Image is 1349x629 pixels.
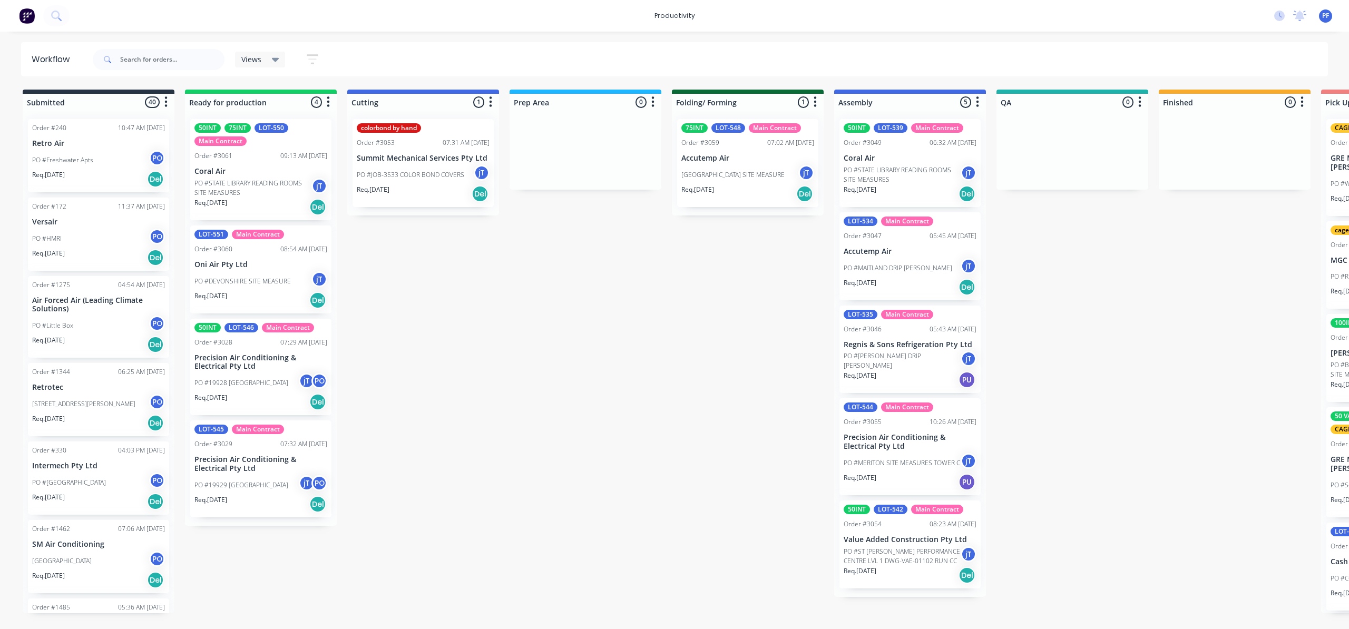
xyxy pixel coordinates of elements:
input: Search for orders... [120,49,224,70]
div: 09:13 AM [DATE] [280,151,327,161]
div: PO [149,551,165,567]
div: Main Contract [232,230,284,239]
p: PO #MAITLAND DRIP [PERSON_NAME] [844,263,952,273]
div: jT [961,453,976,469]
div: Order #3060 [194,244,232,254]
div: 07:32 AM [DATE] [280,439,327,449]
div: Order #3028 [194,338,232,347]
p: Req. [DATE] [844,566,876,576]
div: PU [959,474,975,490]
p: Req. [DATE] [844,185,876,194]
p: Req. [DATE] [32,336,65,345]
p: Oni Air Pty Ltd [194,260,327,269]
p: Accutemp Air [844,247,976,256]
div: 50INTLOT-542Main ContractOrder #305408:23 AM [DATE]Value Added Construction Pty LtdPO #ST [PERSON... [839,500,981,588]
div: PO [311,475,327,491]
p: PO #STATE LIBRARY READING ROOMS SITE MEASURES [844,165,961,184]
p: Req. [DATE] [194,198,227,208]
div: 10:47 AM [DATE] [118,123,165,133]
div: PU [959,371,975,388]
div: Del [472,185,488,202]
p: Retrotec [32,383,165,392]
div: PO [149,229,165,244]
p: PO #DEVONSHIRE SITE MEASURE [194,277,291,286]
p: PO #Little Box [32,321,73,330]
div: 08:23 AM [DATE] [930,519,976,529]
div: Del [959,567,975,584]
div: 50INT [844,505,870,514]
p: Precision Air Conditioning & Electrical Pty Ltd [844,433,976,451]
p: PO #[GEOGRAPHIC_DATA] [32,478,106,487]
div: Order #3061 [194,151,232,161]
div: LOT-534 [844,217,877,226]
div: Order #24010:47 AM [DATE]Retro AirPO #Freshwater AptsPOReq.[DATE]Del [28,119,169,192]
div: Order #330 [32,446,66,455]
div: Order #17211:37 AM [DATE]VersairPO #HMRIPOReq.[DATE]Del [28,198,169,271]
div: Workflow [32,53,75,66]
div: 50INT [844,123,870,133]
div: Del [147,171,164,188]
div: Order #3046 [844,325,882,334]
div: 07:29 AM [DATE] [280,338,327,347]
div: Del [147,249,164,266]
div: Order #3049 [844,138,882,148]
div: 50INTLOT-546Main ContractOrder #302807:29 AM [DATE]Precision Air Conditioning & Electrical Pty Lt... [190,319,331,416]
p: PO #MERITON SITE MEASURES TOWER C [844,458,960,468]
div: Order #146207:06 AM [DATE]SM Air Conditioning[GEOGRAPHIC_DATA]POReq.[DATE]Del [28,520,169,593]
div: LOT-535 [844,310,877,319]
div: LOT-545Main ContractOrder #302907:32 AM [DATE]Precision Air Conditioning & Electrical Pty LtdPO #... [190,420,331,517]
div: Del [147,415,164,431]
div: Order #3054 [844,519,882,529]
div: LOT-544 [844,402,877,412]
p: Req. [DATE] [844,278,876,288]
p: Req. [DATE] [194,393,227,402]
div: Order #172 [32,202,66,211]
div: Del [959,279,975,296]
p: Req. [DATE] [357,185,389,194]
p: Req. [DATE] [844,473,876,483]
div: PO [149,394,165,410]
div: jT [961,546,976,562]
div: Del [147,336,164,353]
p: SM Air Conditioning [32,540,165,549]
div: Order #33004:03 PM [DATE]Intermech Pty LtdPO #[GEOGRAPHIC_DATA]POReq.[DATE]Del [28,441,169,515]
div: 04:54 AM [DATE] [118,280,165,290]
div: Order #1462 [32,524,70,534]
div: 07:06 AM [DATE] [118,524,165,534]
div: Order #3047 [844,231,882,241]
div: jT [299,475,315,491]
p: Retro Air [32,139,165,148]
div: jT [474,165,490,181]
div: Del [796,185,813,202]
p: Req. [DATE] [844,371,876,380]
p: Req. [DATE] [32,414,65,424]
p: Coral Air [194,167,327,176]
div: 07:02 AM [DATE] [767,138,814,148]
div: PO [149,473,165,488]
div: Order #3029 [194,439,232,449]
div: 50INT [194,123,221,133]
div: 07:31 AM [DATE] [443,138,490,148]
div: LOT-534Main ContractOrder #304705:45 AM [DATE]Accutemp AirPO #MAITLAND DRIP [PERSON_NAME]jTReq.[D... [839,212,981,300]
div: 75INT [224,123,251,133]
p: Intermech Pty Ltd [32,461,165,470]
p: Summit Mechanical Services Pty Ltd [357,154,490,163]
div: Main Contract [881,402,933,412]
div: Order #1275 [32,280,70,290]
div: jT [961,165,976,181]
div: Order #3055 [844,417,882,427]
p: Coral Air [844,154,976,163]
div: Del [959,185,975,202]
p: Air Forced Air (Leading Climate Solutions) [32,296,165,314]
div: LOT-535Main ContractOrder #304605:43 AM [DATE]Regnis & Sons Refrigeration Pty LtdPO #[PERSON_NAME... [839,306,981,394]
div: 06:32 AM [DATE] [930,138,976,148]
div: Del [309,394,326,410]
div: Main Contract [911,123,963,133]
p: Accutemp Air [681,154,814,163]
div: Main Contract [194,136,247,146]
div: LOT-550 [255,123,288,133]
div: jT [311,271,327,287]
p: PO #ST [PERSON_NAME] PERFORMANCE CENTRE LVL 1 DWG-VAE-01102 RUN CC [844,547,961,566]
div: 08:54 AM [DATE] [280,244,327,254]
div: 50INT75INTLOT-550Main ContractOrder #306109:13 AM [DATE]Coral AirPO #STATE LIBRARY READING ROOMS ... [190,119,331,220]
